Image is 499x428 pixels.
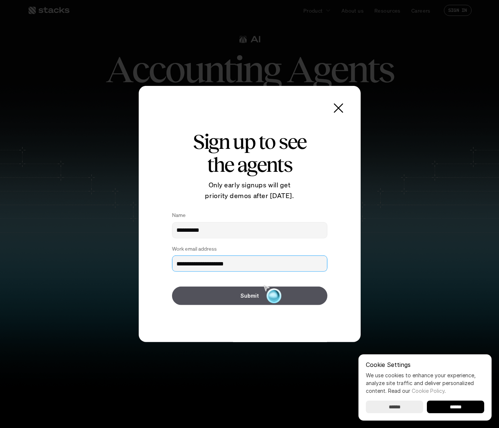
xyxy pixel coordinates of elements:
p: We use cookies to enhance your experience, analyze site traffic and deliver personalized content. [366,371,484,395]
p: Submit [240,293,259,299]
button: Submit [172,287,327,305]
input: Work email address [172,255,327,272]
p: Cookie Settings [366,362,484,368]
a: Cookie Policy [412,388,445,394]
h2: Sign up to see the agents [165,130,335,176]
p: Only early signups will get priority demos after [DATE]. [165,180,335,201]
span: Read our . [388,388,446,394]
p: Name [172,212,186,218]
input: Name [172,222,327,238]
p: Work email address [172,245,217,252]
